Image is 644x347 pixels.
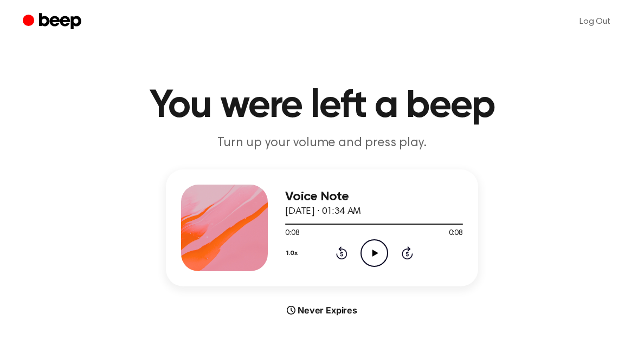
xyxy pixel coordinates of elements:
span: 0:08 [449,228,463,239]
a: Beep [23,11,84,32]
button: 1.0x [285,244,302,263]
span: 0:08 [285,228,299,239]
span: [DATE] · 01:34 AM [285,207,361,217]
div: Never Expires [166,304,478,317]
a: Log Out [569,9,621,35]
h1: You were left a beep [44,87,600,126]
p: Turn up your volume and press play. [114,134,530,152]
h3: Voice Note [285,189,463,204]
